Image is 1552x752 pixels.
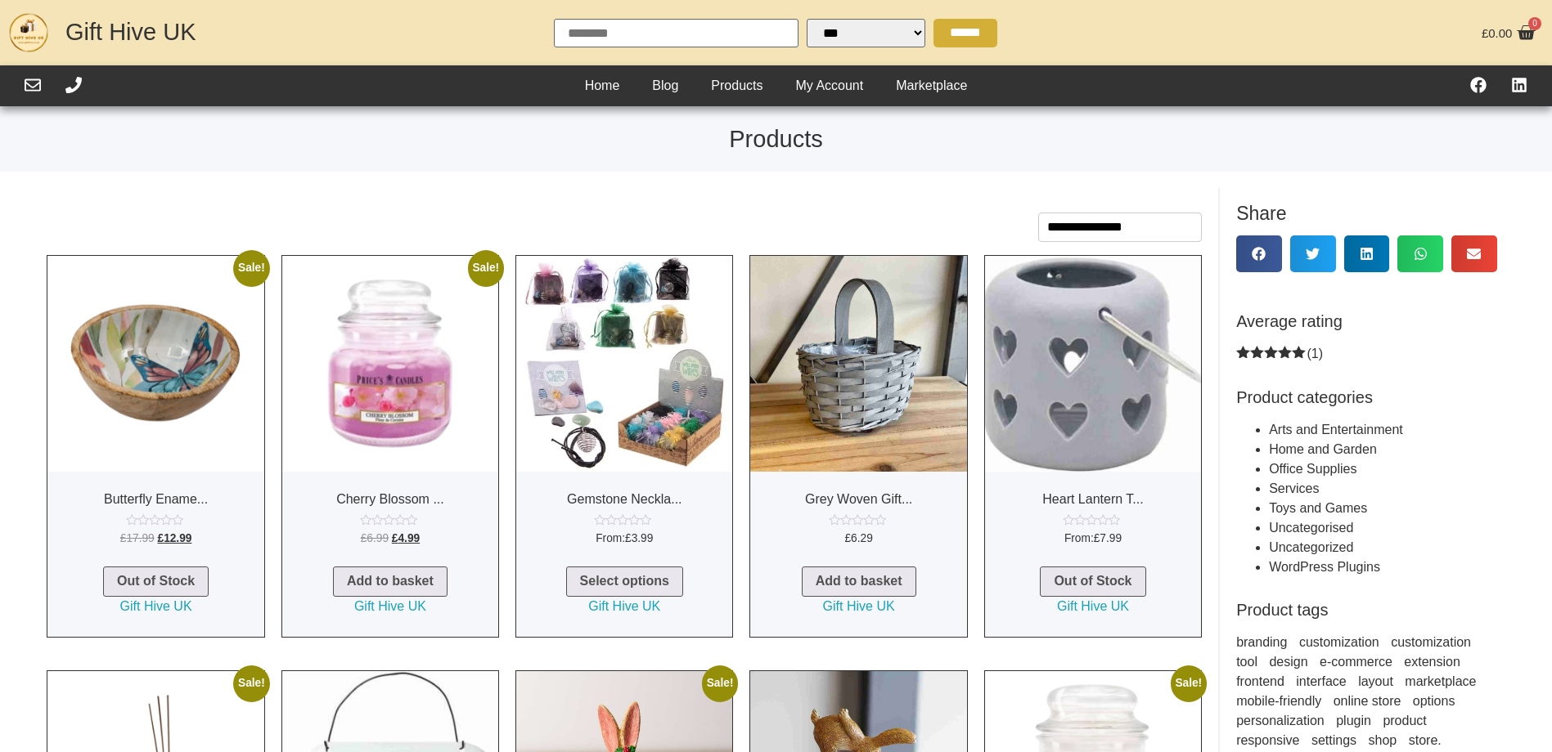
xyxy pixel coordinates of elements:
nav: Header Menu [569,74,984,98]
bdi: 6.29 [844,532,872,544]
h2: Gemstone Neckla... [516,485,732,513]
span: £ [625,532,632,544]
a: Office Supplies [1269,462,1356,476]
h2: Butterfly Ename... [47,485,263,513]
img: GHUK-Site-Icon-2024-2 [8,12,49,53]
bdi: 6.99 [361,532,389,544]
a: Marketplace [879,74,983,98]
a: Gift Hive UK [823,597,895,616]
span: Rated out of 5 [1236,345,1307,391]
div: Rated 0 out of 5 [594,514,655,526]
a: Find Us On LinkedIn [1511,77,1527,93]
span: From: [985,530,1201,548]
div: Rated 0 out of 5 [829,514,889,526]
a: Read more about “Butterfly Enamel Bowl” [103,566,209,598]
a: Gemstone Neckla...Rated 0 out of 5 From:£3.99 [516,256,732,553]
h2: Heart Lantern T... [985,485,1201,513]
a: e-commerce (1 product) [1320,655,1392,669]
a: Call Us [65,77,82,93]
a: Email Us [25,77,41,93]
h1: Products [8,128,1544,151]
a: Add to basket: “Grey Woven Gift Basket” [802,566,916,598]
a: Grey Woven Gift...Rated 0 out of 5 £6.29 [750,256,966,553]
bdi: 7.99 [1094,532,1122,544]
a: layout (1 product) [1358,674,1393,688]
a: Toys and Games [1269,501,1367,515]
a: Select options for “Gemstone Necklace Kit” [566,566,683,598]
a: Uncategorized [1269,540,1353,554]
div: Share on whatsapp [1397,235,1443,272]
a: Sale! Cherry Blossom ...Rated 0 out of 5 [282,256,498,553]
h5: Average rating [1236,311,1496,331]
a: shop (1 product) [1369,733,1397,747]
a: responsive (1 product) [1236,733,1299,747]
a: branding (1 product) [1236,635,1287,649]
div: Rated 0 out of 5 [360,514,421,526]
h5: Share [1236,204,1496,223]
span: Sale! [1171,665,1207,701]
a: plugin (1 product) [1336,714,1371,727]
img: Gemstone Necklace Kit [516,256,732,472]
span: £ [844,532,851,544]
a: product (1 product) [1383,714,1426,727]
a: extension (1 product) [1404,655,1460,669]
a: Arts and Entertainment [1269,423,1403,436]
a: frontend (1 product) [1236,674,1284,688]
div: Rated 0 out of 5 [1063,514,1123,526]
div: Share on facebook [1236,235,1282,272]
span: £ [392,532,398,544]
a: Ratedout of 5(1) [1236,346,1323,361]
a: Uncategorised [1269,521,1353,535]
a: Home and Garden [1269,442,1377,456]
a: marketplace (1 product) [1405,674,1476,688]
span: Sale! [233,250,269,286]
a: online store (1 product) [1334,694,1401,708]
a: options (1 product) [1413,694,1455,708]
bdi: 17.99 [120,532,155,544]
a: WordPress Plugins [1269,560,1380,574]
img: Butterfly Enamel Bowl [47,256,263,472]
bdi: 3.99 [625,532,653,544]
a: Gift Hive UK [65,19,196,45]
h2: Grey Woven Gift... [750,485,966,513]
span: From: [516,530,732,548]
a: Sale! Butterfly Ename...Rated 0 out of 5 [47,256,263,553]
span: £ [120,532,127,544]
span: 0 [1528,17,1541,30]
a: Services [1269,481,1319,495]
span: Sale! [468,250,504,286]
a: £0.00 0 [1478,19,1540,47]
h5: Product categories [1236,387,1496,407]
a: personalization (1 product) [1236,714,1325,727]
bdi: 4.99 [392,532,420,544]
a: Gift Hive UK [588,597,660,616]
div: Call Us [65,77,82,96]
span: Sale! [233,665,269,701]
a: Add to basket: “Cherry Blossom Small Jar Candle” [333,566,448,598]
a: mobile-friendly (1 product) [1236,694,1321,708]
a: Home [569,74,637,98]
a: Blog [636,74,695,98]
a: Gift Hive UK [354,597,426,616]
bdi: 12.99 [158,532,192,544]
a: My Account [779,74,879,98]
div: Share on email [1451,235,1497,272]
a: Gift Hive UK [1057,597,1129,616]
a: design (1 product) [1269,655,1307,669]
a: interface (1 product) [1296,674,1346,688]
img: Heart Lantern T-light holder [985,256,1201,472]
img: Cherry Blossom Small Jar Candle [282,256,498,472]
a: store. (1 product) [1409,733,1442,747]
span: Sale! [702,665,738,701]
span: £ [1094,532,1100,544]
h5: Product tags [1236,600,1496,620]
a: Select options for “Heart Lantern T-light holder” [1040,566,1145,598]
div: Share on linkedin [1344,235,1390,272]
a: Products [695,74,779,98]
div: Rated 0 out of 5 [126,514,187,526]
span: £ [158,532,164,544]
span: £ [361,532,367,544]
a: Gift Hive UK [120,597,192,616]
a: Heart Lantern T...Rated 0 out of 5 From:£7.99 [985,256,1201,553]
a: settings (1 product) [1311,733,1356,747]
